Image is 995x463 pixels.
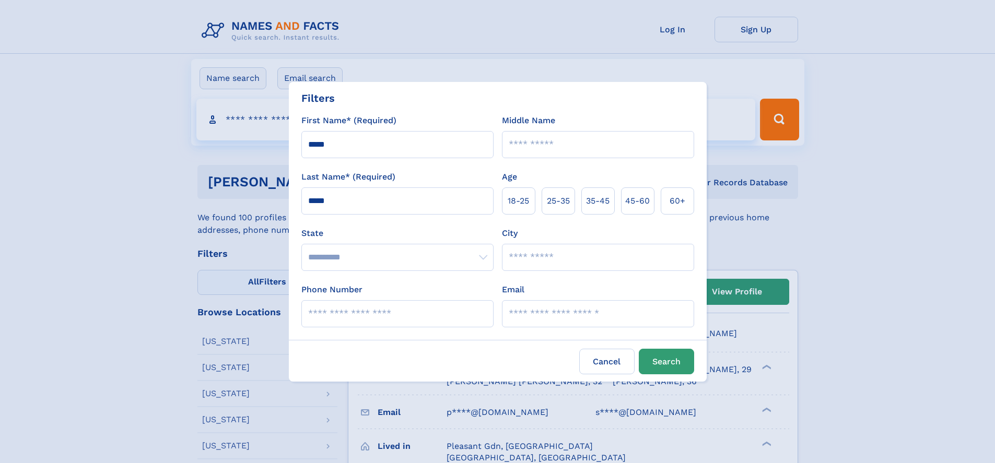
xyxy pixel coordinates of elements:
[502,171,517,183] label: Age
[301,227,494,240] label: State
[502,227,518,240] label: City
[502,114,555,127] label: Middle Name
[301,283,362,296] label: Phone Number
[502,283,524,296] label: Email
[579,349,635,374] label: Cancel
[547,195,570,207] span: 25‑35
[301,90,335,106] div: Filters
[625,195,650,207] span: 45‑60
[586,195,610,207] span: 35‑45
[639,349,694,374] button: Search
[301,114,396,127] label: First Name* (Required)
[301,171,395,183] label: Last Name* (Required)
[670,195,685,207] span: 60+
[508,195,529,207] span: 18‑25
